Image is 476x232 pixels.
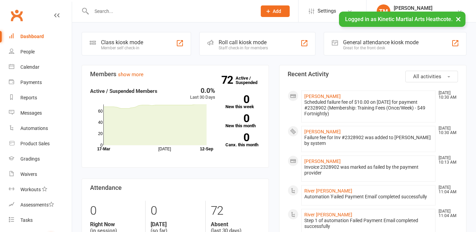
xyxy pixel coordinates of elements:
div: 72 [211,201,260,221]
strong: 72 [221,75,236,85]
div: Step 1 of automation Failed Payment Email completed successfully [304,218,432,229]
div: Member self check-in [101,46,143,50]
button: Add [261,5,290,17]
div: Reports [20,95,37,100]
a: Automations [9,121,72,136]
div: Workouts [20,187,41,192]
span: Add [273,9,281,14]
input: Search... [89,6,252,16]
div: Tasks [20,217,33,223]
a: Product Sales [9,136,72,151]
div: TM [377,4,390,18]
a: Clubworx [8,7,25,24]
div: Automation 'Failed Payment Email' completed successfully [304,194,432,200]
div: Automations [20,126,48,131]
div: Payments [20,80,42,85]
div: General attendance kiosk mode [343,39,419,46]
button: × [452,12,464,26]
a: show more [118,71,143,78]
button: All activities [405,71,458,82]
div: Great for the front desk [343,46,419,50]
div: 0 [151,201,200,221]
a: Waivers [9,167,72,182]
a: Calendar [9,60,72,75]
strong: [DATE] [151,221,200,228]
a: [PERSON_NAME] [304,129,341,134]
a: River [PERSON_NAME] [304,188,352,194]
a: Reports [9,90,72,105]
a: People [9,44,72,60]
div: Roll call kiosk mode [219,39,268,46]
div: Scheduled failure fee of $10.00 on [DATE] for payment #2328902 (Membership: Training Fees (Once/W... [304,99,432,117]
time: [DATE] 11:04 AM [435,185,458,194]
strong: 0 [225,94,249,104]
a: River [PERSON_NAME] [304,212,352,217]
div: 0 [90,201,140,221]
a: 0New this month [225,114,260,128]
a: Tasks [9,213,72,228]
div: 0.0% [190,87,215,94]
time: [DATE] 11:04 AM [435,209,458,218]
time: [DATE] 10:30 AM [435,91,458,100]
div: Messages [20,110,42,116]
div: People [20,49,35,54]
h3: Attendance [90,184,260,191]
a: 72Active / Suspended [236,71,266,90]
span: All activities [413,73,441,80]
strong: Active / Suspended Members [90,88,157,94]
a: Workouts [9,182,72,197]
strong: Right Now [90,221,140,228]
div: Gradings [20,156,40,162]
div: Waivers [20,171,37,177]
time: [DATE] 10:30 AM [435,126,458,135]
div: Class kiosk mode [101,39,143,46]
div: Assessments [20,202,54,208]
div: Kinetic Martial Arts Heathcote [394,11,457,17]
a: [PERSON_NAME] [304,94,341,99]
a: 0Canx. this month [225,133,260,147]
a: 0New this week [225,95,260,109]
h3: Recent Activity [288,71,458,78]
strong: 0 [225,132,249,143]
div: Calendar [20,64,39,70]
strong: Absent [211,221,260,228]
div: Invoice 2328902 was marked as failed by the payment provider [304,164,432,176]
a: [PERSON_NAME] [304,159,341,164]
a: Gradings [9,151,72,167]
time: [DATE] 10:13 AM [435,156,458,165]
h3: Members [90,71,260,78]
div: Product Sales [20,141,50,146]
div: Failure fee for Inv #2328902 was added to [PERSON_NAME] by system [304,135,432,146]
a: Assessments [9,197,72,213]
div: Dashboard [20,34,44,39]
div: [PERSON_NAME] [394,5,457,11]
a: Payments [9,75,72,90]
strong: 0 [225,113,249,123]
a: Messages [9,105,72,121]
div: Last 30 Days [190,87,215,101]
span: Settings [318,3,336,19]
a: Dashboard [9,29,72,44]
span: Logged in as Kinetic Martial Arts Heathcote. [345,16,453,22]
div: Staff check-in for members [219,46,268,50]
